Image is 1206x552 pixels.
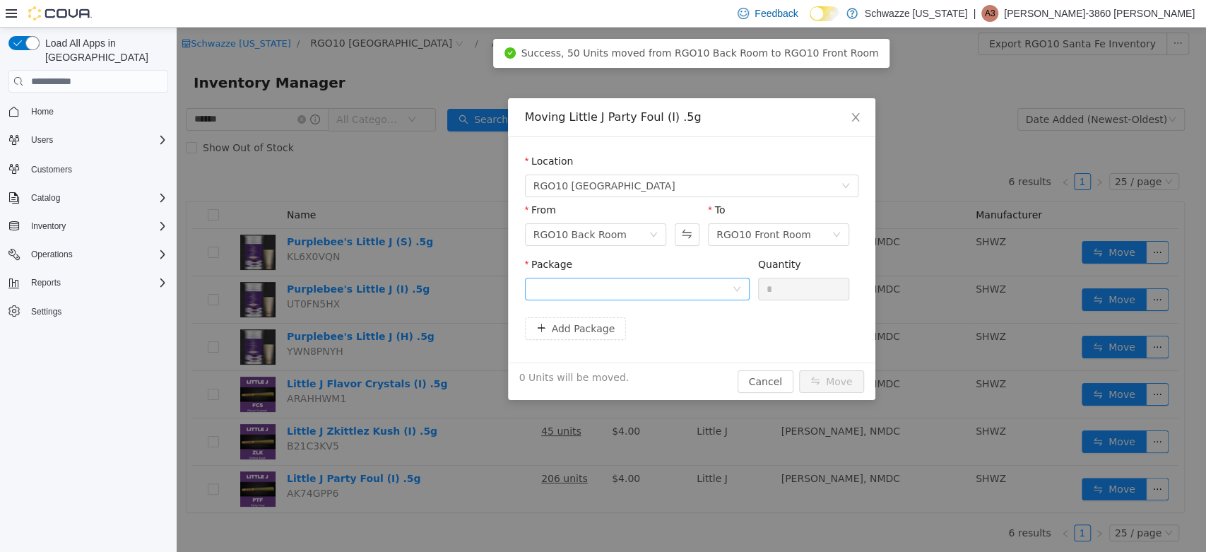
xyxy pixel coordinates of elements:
button: Operations [3,245,174,264]
span: Home [31,106,54,117]
button: Catalog [25,189,66,206]
button: Inventory [3,216,174,236]
p: Schwazze [US_STATE] [865,5,968,22]
span: Success, 50 Units moved from RGO10 Back Room to RGO10 Front Room [345,20,702,31]
button: Home [3,101,174,122]
i: icon: down [556,257,564,267]
span: Operations [25,246,168,263]
button: Customers [3,158,174,179]
span: Load All Apps in [GEOGRAPHIC_DATA] [40,36,168,64]
button: icon: plusAdd Package [348,290,450,312]
button: Swap [498,196,523,218]
label: To [531,177,548,188]
span: Customers [31,164,72,175]
i: icon: down [665,154,673,164]
span: Reports [31,277,61,288]
img: Cova [28,6,92,20]
i: icon: check-circle [328,20,339,31]
label: From [348,177,379,188]
button: Reports [25,274,66,291]
div: RGO10 Back Room [357,196,450,218]
button: Reports [3,273,174,293]
input: Quantity [582,251,673,272]
label: Location [348,128,397,139]
span: Catalog [25,189,168,206]
div: RGO10 Front Room [540,196,634,218]
button: Settings [3,301,174,322]
span: RGO10 Santa Fe [357,148,499,169]
button: Catalog [3,188,174,208]
span: Settings [25,303,168,320]
span: Inventory [31,221,66,232]
span: 0 Units will be moved. [343,343,453,358]
span: Operations [31,249,73,260]
button: Operations [25,246,78,263]
a: Home [25,103,59,120]
div: Moving Little J Party Foul (I) .5g [348,82,682,98]
span: Reports [25,274,168,291]
span: Home [25,102,168,120]
nav: Complex example [8,95,168,358]
span: Customers [25,160,168,177]
label: Quantity [581,231,625,242]
span: Catalog [31,192,60,204]
button: Cancel [561,343,617,365]
a: Customers [25,161,78,178]
button: icon: swapMove [622,343,687,365]
button: Inventory [25,218,71,235]
a: Settings [25,303,67,320]
button: Close [659,71,699,110]
p: [PERSON_NAME]-3860 [PERSON_NAME] [1004,5,1195,22]
span: Inventory [25,218,168,235]
p: | [973,5,976,22]
i: icon: down [656,203,664,213]
div: Alexis-3860 Shoope [981,5,998,22]
span: Settings [31,306,61,317]
span: Users [25,131,168,148]
i: icon: down [473,203,481,213]
button: Users [25,131,59,148]
button: Users [3,130,174,150]
span: Users [31,134,53,146]
input: Dark Mode [810,6,839,21]
span: Feedback [755,6,798,20]
span: A3 [985,5,995,22]
i: icon: close [673,84,685,95]
span: Dark Mode [810,21,810,22]
label: Package [348,231,396,242]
